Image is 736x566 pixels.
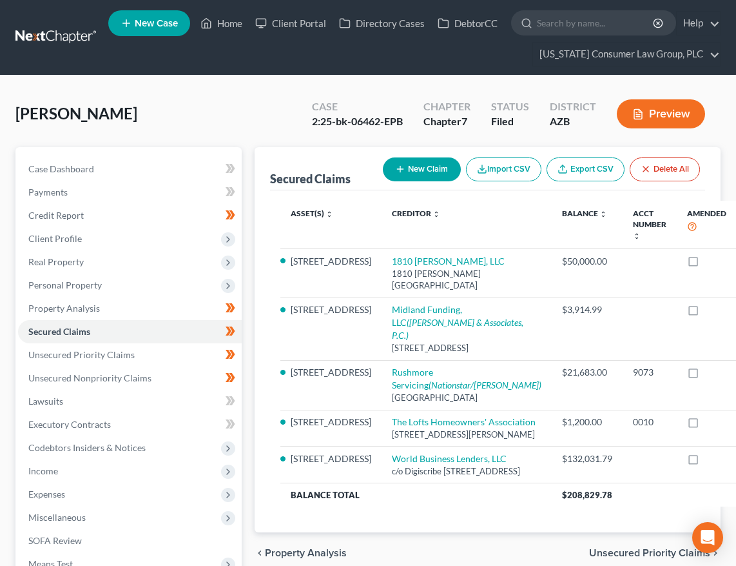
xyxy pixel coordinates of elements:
[589,548,721,558] button: Unsecured Priority Claims chevron_right
[383,157,461,181] button: New Claim
[18,204,242,227] a: Credit Report
[537,11,655,35] input: Search by name...
[28,279,102,290] span: Personal Property
[392,208,440,218] a: Creditor unfold_more
[677,12,720,35] a: Help
[18,529,242,552] a: SOFA Review
[431,12,504,35] a: DebtorCC
[18,297,242,320] a: Property Analysis
[562,303,612,316] div: $3,914.99
[392,256,505,267] a: 1810 [PERSON_NAME], LLC
[291,255,371,268] li: [STREET_ADDRESS]
[432,210,440,218] i: unfold_more
[633,208,666,240] a: Acct Number unfold_more
[28,396,63,407] span: Lawsuits
[392,465,541,478] div: c/o Digiscribe [STREET_ADDRESS]
[562,452,612,465] div: $132,031.79
[589,548,710,558] span: Unsecured Priority Claims
[333,12,431,35] a: Directory Cases
[28,326,90,337] span: Secured Claims
[633,366,666,379] div: 9073
[28,372,151,383] span: Unsecured Nonpriority Claims
[291,452,371,465] li: [STREET_ADDRESS]
[28,233,82,244] span: Client Profile
[429,379,541,390] i: (Nationstar/[PERSON_NAME])
[392,268,541,292] div: 1810 [PERSON_NAME][GEOGRAPHIC_DATA]
[562,255,612,268] div: $50,000.00
[194,12,249,35] a: Home
[392,453,507,464] a: World Business Lenders, LLC
[28,489,65,500] span: Expenses
[135,19,178,28] span: New Case
[255,548,265,558] i: chevron_left
[18,343,242,367] a: Unsecured Priority Claims
[291,208,333,218] a: Asset(s) unfold_more
[28,442,146,453] span: Codebtors Insiders & Notices
[392,392,541,404] div: [GEOGRAPHIC_DATA]
[291,416,371,429] li: [STREET_ADDRESS]
[28,256,84,267] span: Real Property
[18,181,242,204] a: Payments
[562,366,612,379] div: $21,683.00
[550,99,596,114] div: District
[280,483,552,507] th: Balance Total
[633,232,641,240] i: unfold_more
[617,99,705,128] button: Preview
[392,317,523,341] i: ([PERSON_NAME] & Associates, P.C.)
[28,419,111,430] span: Executory Contracts
[562,208,607,218] a: Balance unfold_more
[291,366,371,379] li: [STREET_ADDRESS]
[28,535,82,546] span: SOFA Review
[270,171,351,187] div: Secured Claims
[312,114,403,129] div: 2:25-bk-06462-EPB
[599,210,607,218] i: unfold_more
[291,303,371,316] li: [STREET_ADDRESS]
[28,465,58,476] span: Income
[392,342,541,354] div: [STREET_ADDRESS]
[692,522,723,553] div: Open Intercom Messenger
[325,210,333,218] i: unfold_more
[466,157,541,181] button: Import CSV
[28,187,68,197] span: Payments
[633,416,666,429] div: 0010
[392,416,536,427] a: The Lofts Homeowners' Association
[28,210,84,221] span: Credit Report
[423,99,470,114] div: Chapter
[491,99,529,114] div: Status
[392,304,523,341] a: Midland Funding, LLC([PERSON_NAME] & Associates, P.C.)
[15,104,137,123] span: [PERSON_NAME]
[255,548,347,558] button: chevron_left Property Analysis
[18,157,242,181] a: Case Dashboard
[392,429,541,441] div: [STREET_ADDRESS][PERSON_NAME]
[18,413,242,436] a: Executory Contracts
[630,157,700,181] button: Delete All
[547,157,625,181] a: Export CSV
[562,416,612,429] div: $1,200.00
[392,367,541,390] a: Rushmore Servicing(Nationstar/[PERSON_NAME])
[312,99,403,114] div: Case
[265,548,347,558] span: Property Analysis
[491,114,529,129] div: Filed
[550,114,596,129] div: AZB
[461,115,467,127] span: 7
[28,163,94,174] span: Case Dashboard
[423,114,470,129] div: Chapter
[18,390,242,413] a: Lawsuits
[249,12,333,35] a: Client Portal
[562,490,612,500] span: $208,829.78
[28,303,100,314] span: Property Analysis
[28,512,86,523] span: Miscellaneous
[18,367,242,390] a: Unsecured Nonpriority Claims
[710,548,721,558] i: chevron_right
[18,320,242,343] a: Secured Claims
[28,349,135,360] span: Unsecured Priority Claims
[533,43,720,66] a: [US_STATE] Consumer Law Group, PLC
